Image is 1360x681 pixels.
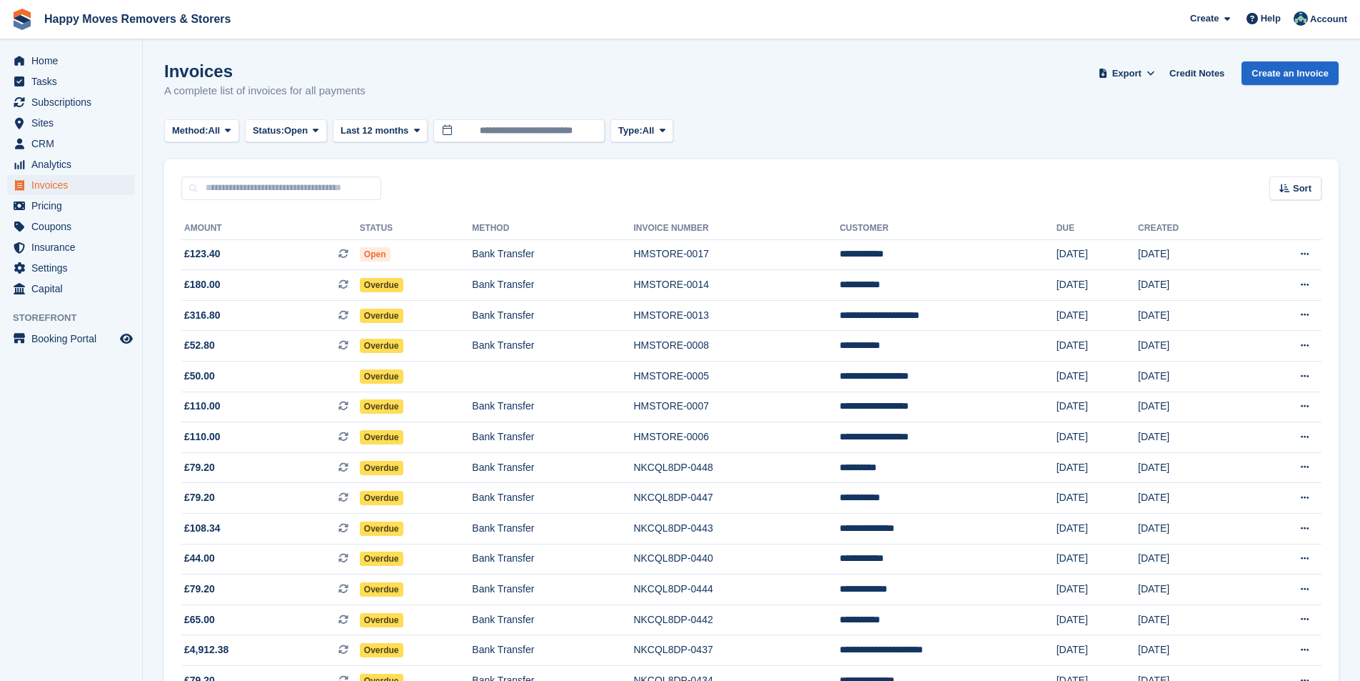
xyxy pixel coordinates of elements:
span: £50.00 [184,369,215,384]
span: Overdue [360,430,403,444]
td: [DATE] [1138,362,1244,392]
span: Overdue [360,582,403,597]
a: Credit Notes [1164,61,1230,85]
span: Overdue [360,491,403,505]
td: [DATE] [1138,514,1244,545]
td: [DATE] [1057,392,1138,422]
th: Created [1138,217,1244,240]
td: NKCQL8DP-0447 [633,483,840,514]
span: Booking Portal [31,329,117,349]
button: Last 12 months [333,119,428,143]
td: Bank Transfer [472,544,633,575]
td: Bank Transfer [472,270,633,301]
a: menu [7,217,135,237]
span: £316.80 [184,308,221,323]
td: [DATE] [1057,362,1138,392]
td: [DATE] [1138,605,1244,635]
span: Overdue [360,309,403,323]
span: £65.00 [184,612,215,627]
td: Bank Transfer [472,239,633,270]
a: menu [7,237,135,257]
span: Pricing [31,196,117,216]
td: [DATE] [1057,270,1138,301]
span: Overdue [360,339,403,353]
td: Bank Transfer [472,452,633,483]
td: [DATE] [1138,331,1244,362]
span: All [643,124,655,138]
td: NKCQL8DP-0442 [633,605,840,635]
a: menu [7,92,135,112]
td: [DATE] [1057,331,1138,362]
span: £110.00 [184,399,221,414]
td: NKCQL8DP-0437 [633,635,840,666]
td: HMSTORE-0013 [633,300,840,331]
td: [DATE] [1057,605,1138,635]
span: Open [360,247,391,262]
img: stora-icon-8386f47178a22dfd0bd8f6a31ec36ba5ce8667c1dd55bd0f319d3a0aa187defe.svg [11,9,33,30]
a: menu [7,113,135,133]
span: £79.20 [184,490,215,505]
td: [DATE] [1057,300,1138,331]
a: menu [7,329,135,349]
td: NKCQL8DP-0443 [633,514,840,545]
span: Overdue [360,278,403,292]
a: menu [7,154,135,174]
th: Status [360,217,472,240]
span: Coupons [31,217,117,237]
td: [DATE] [1138,483,1244,514]
span: Method: [172,124,208,138]
span: All [208,124,221,138]
p: A complete list of invoices for all payments [164,83,366,99]
span: £180.00 [184,277,221,292]
span: £79.20 [184,582,215,597]
td: [DATE] [1057,514,1138,545]
td: HMSTORE-0006 [633,422,840,453]
span: £110.00 [184,429,221,444]
td: HMSTORE-0005 [633,362,840,392]
td: Bank Transfer [472,635,633,666]
a: menu [7,196,135,216]
span: Account [1310,12,1347,26]
a: menu [7,175,135,195]
td: HMSTORE-0017 [633,239,840,270]
span: Last 12 months [341,124,408,138]
span: Status: [253,124,284,138]
td: [DATE] [1057,544,1138,575]
a: menu [7,51,135,71]
span: Help [1261,11,1281,26]
td: HMSTORE-0008 [633,331,840,362]
td: Bank Transfer [472,575,633,605]
td: [DATE] [1057,635,1138,666]
span: Overdue [360,613,403,627]
span: CRM [31,134,117,154]
span: Storefront [13,311,142,325]
td: [DATE] [1057,575,1138,605]
td: [DATE] [1138,575,1244,605]
th: Method [472,217,633,240]
td: [DATE] [1138,392,1244,422]
span: Overdue [360,643,403,657]
td: NKCQL8DP-0440 [633,544,840,575]
td: [DATE] [1057,239,1138,270]
td: Bank Transfer [472,300,633,331]
span: Analytics [31,154,117,174]
th: Amount [181,217,360,240]
span: Sites [31,113,117,133]
span: Open [284,124,308,138]
td: [DATE] [1138,270,1244,301]
td: NKCQL8DP-0448 [633,452,840,483]
td: Bank Transfer [472,392,633,422]
td: [DATE] [1138,422,1244,453]
span: Insurance [31,237,117,257]
span: Overdue [360,399,403,414]
td: NKCQL8DP-0444 [633,575,840,605]
a: menu [7,258,135,278]
span: Tasks [31,71,117,91]
button: Status: Open [245,119,327,143]
span: £108.34 [184,521,221,536]
button: Export [1095,61,1158,85]
span: £79.20 [184,460,215,475]
span: Overdue [360,552,403,566]
span: Subscriptions [31,92,117,112]
span: Settings [31,258,117,278]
